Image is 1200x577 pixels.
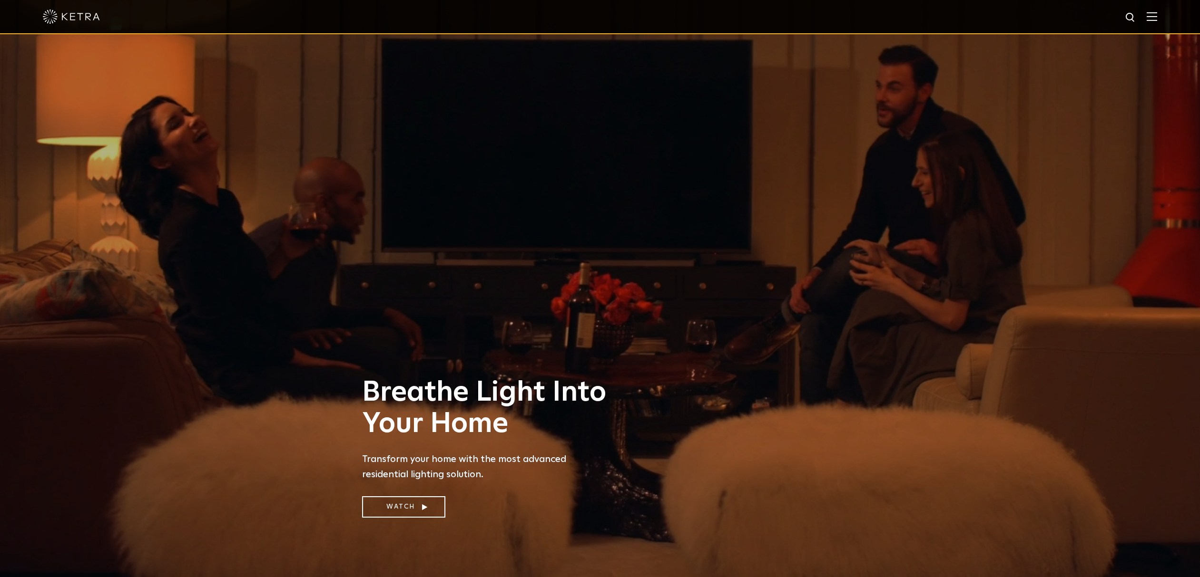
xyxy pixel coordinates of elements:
[43,10,100,24] img: ketra-logo-2019-white
[362,452,614,482] p: Transform your home with the most advanced residential lighting solution.
[362,377,614,440] h1: Breathe Light Into Your Home
[1125,12,1137,24] img: search icon
[362,496,445,518] a: Watch
[1147,12,1157,21] img: Hamburger%20Nav.svg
